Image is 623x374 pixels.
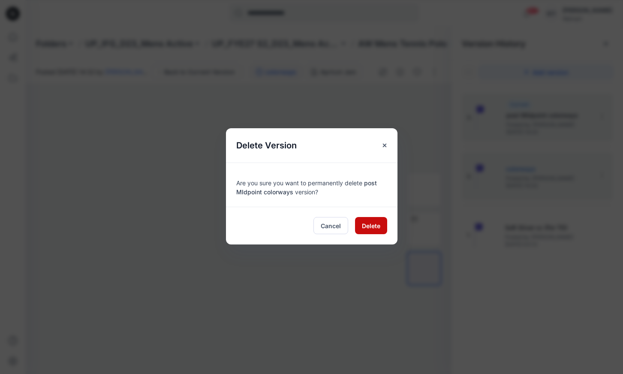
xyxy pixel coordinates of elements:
[321,221,341,230] span: Cancel
[377,138,392,153] button: Close
[236,173,387,196] div: Are you sure you want to permanently delete version?
[355,217,387,234] button: Delete
[313,217,348,234] button: Cancel
[362,221,380,230] span: Delete
[226,128,307,163] h5: Delete Version
[236,179,377,196] span: post MIdpoint colorways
